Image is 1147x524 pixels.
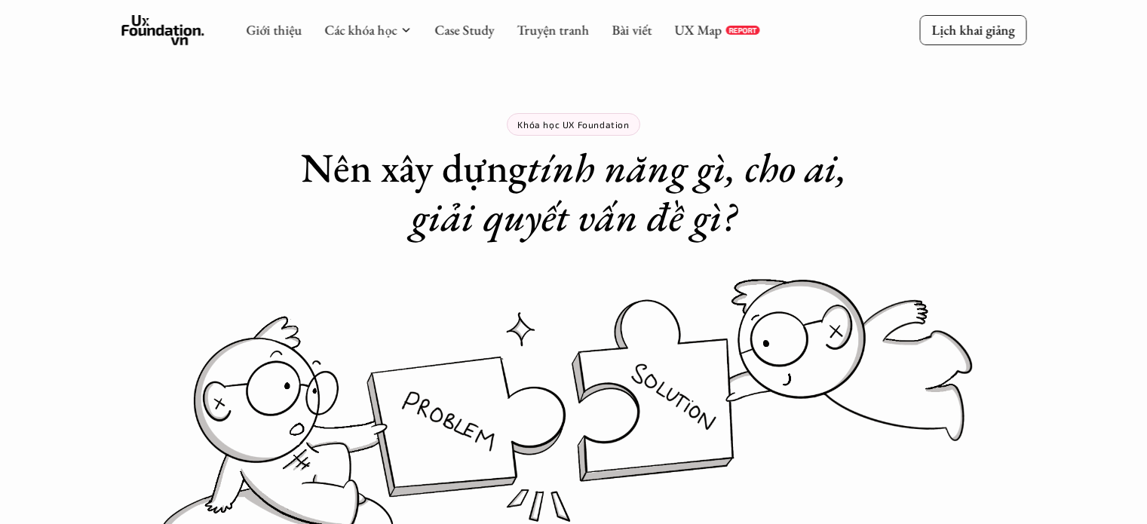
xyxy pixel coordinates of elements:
[517,21,589,38] a: Truyện tranh
[725,26,759,35] a: REPORT
[434,21,494,38] a: Case Study
[324,21,397,38] a: Các khóa học
[919,15,1026,44] a: Lịch khai giảng
[674,21,722,38] a: UX Map
[728,26,756,35] p: REPORT
[246,21,302,38] a: Giới thiệu
[612,21,652,38] a: Bài viết
[931,21,1014,38] p: Lịch khai giảng
[272,143,876,241] h1: Nên xây dựng
[517,119,629,130] p: Khóa học UX Foundation
[411,141,856,243] em: tính năng gì, cho ai, giải quyết vấn đề gì?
